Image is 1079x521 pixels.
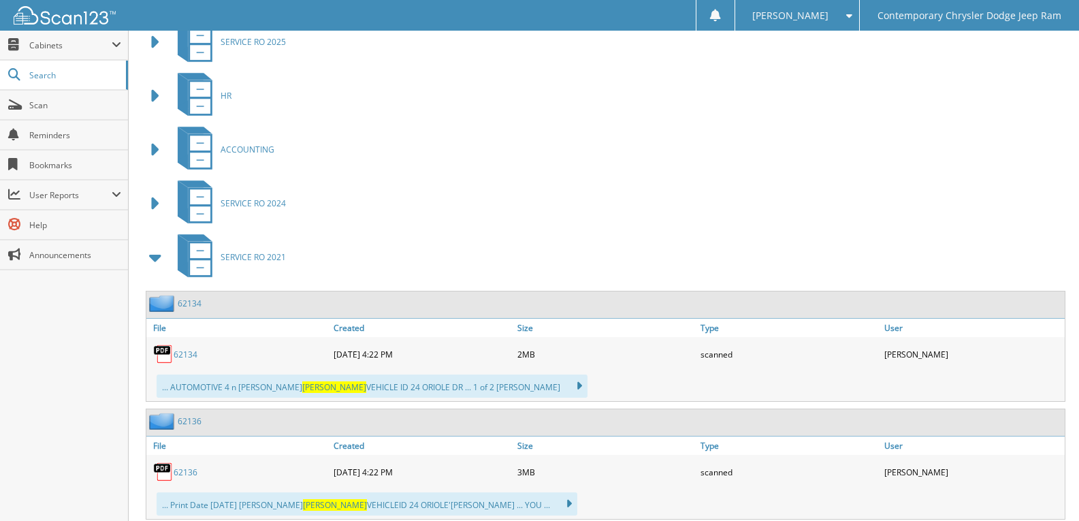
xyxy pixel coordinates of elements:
[877,12,1061,20] span: Contemporary Chrysler Dodge Jeep Ram
[221,198,286,209] span: SERVICE RO 2024
[514,458,698,486] div: 3MB
[178,415,202,427] a: 62136
[330,319,514,337] a: Created
[514,341,698,368] div: 2MB
[157,492,577,516] div: ... Print Date [DATE] [PERSON_NAME] VEHICLEID 24 ORIOLE'[PERSON_NAME] ... YOU ...
[881,319,1065,337] a: User
[149,413,178,430] img: folder2.png
[174,467,197,478] a: 62136
[697,319,881,337] a: Type
[170,230,286,284] a: SERVICE RO 2021
[881,458,1065,486] div: [PERSON_NAME]
[174,349,197,360] a: 62134
[29,219,121,231] span: Help
[330,437,514,455] a: Created
[178,298,202,309] a: 62134
[170,176,286,230] a: SERVICE RO 2024
[157,375,587,398] div: ... AUTOMOTIVE 4 n [PERSON_NAME] VEHICLE ID 24 ORIOLE DR ... 1 of 2 [PERSON_NAME]
[221,36,286,48] span: SERVICE RO 2025
[153,344,174,364] img: PDF.png
[697,341,881,368] div: scanned
[29,249,121,261] span: Announcements
[170,69,231,123] a: HR
[221,90,231,101] span: HR
[146,319,330,337] a: File
[303,499,367,511] span: [PERSON_NAME]
[697,437,881,455] a: Type
[302,381,366,393] span: [PERSON_NAME]
[29,189,112,201] span: User Reports
[697,458,881,486] div: scanned
[29,129,121,141] span: Reminders
[29,159,121,171] span: Bookmarks
[752,12,828,20] span: [PERSON_NAME]
[153,462,174,482] img: PDF.png
[170,15,286,69] a: SERVICE RO 2025
[330,341,514,368] div: [DATE] 4:22 PM
[29,99,121,111] span: Scan
[881,437,1065,455] a: User
[170,123,274,176] a: ACCOUNTING
[146,437,330,455] a: File
[29,40,112,51] span: Cabinets
[330,458,514,486] div: [DATE] 4:22 PM
[221,251,286,263] span: SERVICE RO 2021
[514,437,698,455] a: Size
[881,341,1065,368] div: [PERSON_NAME]
[29,69,119,81] span: Search
[149,295,178,312] img: folder2.png
[221,144,274,155] span: ACCOUNTING
[514,319,698,337] a: Size
[14,6,116,25] img: scan123-logo-white.svg
[1011,456,1079,521] iframe: Chat Widget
